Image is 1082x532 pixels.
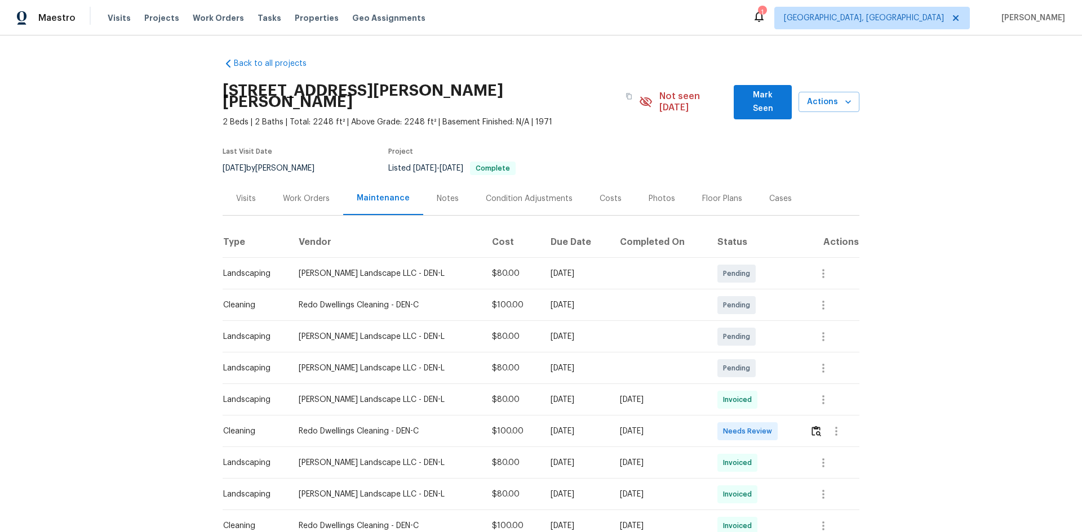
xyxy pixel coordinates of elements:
span: Listed [388,164,516,172]
div: [DATE] [551,268,602,279]
span: Invoiced [723,394,756,405]
span: Work Orders [193,12,244,24]
div: Landscaping [223,489,281,500]
th: Cost [483,226,542,258]
div: Work Orders [283,193,330,204]
button: Actions [799,92,859,113]
th: Completed On [611,226,708,258]
span: - [413,164,463,172]
a: Back to all projects [223,58,331,69]
button: Review Icon [810,418,823,445]
div: Landscaping [223,394,281,405]
div: Landscaping [223,268,281,279]
span: Invoiced [723,489,756,500]
div: [PERSON_NAME] Landscape LLC - DEN-L [299,331,474,342]
span: Invoiced [723,520,756,531]
button: Mark Seen [734,85,792,119]
div: $100.00 [492,426,533,437]
span: Pending [723,363,755,374]
span: Pending [723,268,755,279]
div: by [PERSON_NAME] [223,162,328,175]
button: Copy Address [619,86,639,106]
span: Pending [723,299,755,311]
span: Geo Assignments [352,12,425,24]
div: $80.00 [492,331,533,342]
div: [PERSON_NAME] Landscape LLC - DEN-L [299,489,474,500]
span: Tasks [258,14,281,22]
div: [DATE] [551,299,602,311]
span: 2 Beds | 2 Baths | Total: 2248 ft² | Above Grade: 2248 ft² | Basement Finished: N/A | 1971 [223,117,639,128]
span: Complete [471,165,515,172]
span: Actions [808,95,850,109]
div: Condition Adjustments [486,193,573,204]
div: Floor Plans [702,193,742,204]
th: Status [708,226,801,258]
span: Pending [723,331,755,342]
div: [PERSON_NAME] Landscape LLC - DEN-L [299,394,474,405]
span: Needs Review [723,426,777,437]
span: Not seen [DATE] [659,91,728,113]
div: Cleaning [223,520,281,531]
div: Landscaping [223,363,281,374]
span: [DATE] [413,164,437,172]
th: Actions [801,226,859,258]
div: Redo Dwellings Cleaning - DEN-C [299,520,474,531]
div: Maintenance [357,193,410,204]
div: [DATE] [620,489,699,500]
div: [DATE] [620,426,699,437]
div: [DATE] [551,489,602,500]
div: $100.00 [492,299,533,311]
div: Cleaning [223,299,281,311]
div: [DATE] [551,426,602,437]
th: Vendor [290,226,483,258]
div: [PERSON_NAME] Landscape LLC - DEN-L [299,268,474,279]
span: [PERSON_NAME] [997,12,1065,24]
div: Cases [769,193,792,204]
span: Invoiced [723,457,756,468]
div: [PERSON_NAME] Landscape LLC - DEN-L [299,363,474,374]
div: $80.00 [492,489,533,500]
div: [DATE] [551,520,602,531]
span: Properties [295,12,339,24]
div: Notes [437,193,459,204]
span: Project [388,148,413,155]
span: Mark Seen [743,88,783,116]
span: Visits [108,12,131,24]
h2: [STREET_ADDRESS][PERSON_NAME][PERSON_NAME] [223,85,619,108]
span: [DATE] [223,164,246,172]
div: [DATE] [620,520,699,531]
span: [GEOGRAPHIC_DATA], [GEOGRAPHIC_DATA] [784,12,944,24]
div: [DATE] [551,457,602,468]
span: Maestro [38,12,76,24]
div: Redo Dwellings Cleaning - DEN-C [299,426,474,437]
div: [PERSON_NAME] Landscape LLC - DEN-L [299,457,474,468]
div: Landscaping [223,331,281,342]
span: [DATE] [440,164,463,172]
div: [DATE] [620,457,699,468]
span: Last Visit Date [223,148,272,155]
div: Photos [649,193,675,204]
div: Landscaping [223,457,281,468]
th: Type [223,226,290,258]
div: $80.00 [492,363,533,374]
div: $80.00 [492,394,533,405]
div: $80.00 [492,268,533,279]
div: [DATE] [620,394,699,405]
div: Redo Dwellings Cleaning - DEN-C [299,299,474,311]
div: Cleaning [223,426,281,437]
div: $100.00 [492,520,533,531]
div: Visits [236,193,256,204]
img: Review Icon [812,426,821,436]
div: $80.00 [492,457,533,468]
div: [DATE] [551,394,602,405]
span: Projects [144,12,179,24]
th: Due Date [542,226,611,258]
div: Costs [600,193,622,204]
div: [DATE] [551,363,602,374]
div: 1 [758,7,766,18]
div: [DATE] [551,331,602,342]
